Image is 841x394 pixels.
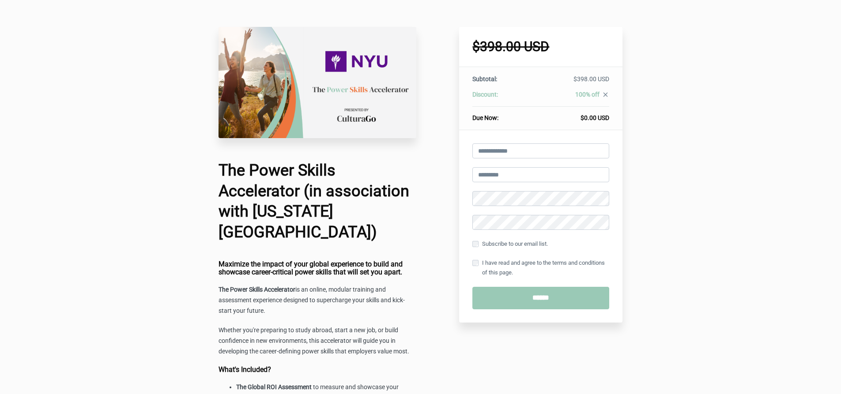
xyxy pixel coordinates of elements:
[530,75,609,90] td: $398.00 USD
[219,27,416,138] img: 164d48-7b61-cb2d-62e6-83c3ae82ad_University_of_Exeter_Checkout_Page.png
[472,40,609,53] h1: $398.00 USD
[581,114,609,121] span: $0.00 USD
[219,366,416,374] h4: What's Included?
[472,75,497,83] span: Subtotal:
[602,91,609,98] i: close
[219,260,416,276] h4: Maximize the impact of your global experience to build and showcase career-critical power skills ...
[472,107,530,123] th: Due Now:
[236,383,312,390] strong: The Global ROI Assessment
[472,241,479,247] input: Subscribe to our email list.
[472,260,479,266] input: I have read and agree to the terms and conditions of this page.
[472,239,548,249] label: Subscribe to our email list.
[219,160,416,243] h1: The Power Skills Accelerator (in association with [US_STATE][GEOGRAPHIC_DATA])
[575,91,600,98] span: 100% off
[219,325,416,357] p: Whether you're preparing to study abroad, start a new job, or build confidence in new environment...
[472,90,530,107] th: Discount:
[600,91,609,101] a: close
[219,286,295,293] strong: The Power Skills Accelerator
[472,258,609,278] label: I have read and agree to the terms and conditions of this page.
[219,285,416,316] p: is an online, modular training and assessment experience designed to supercharge your skills and ...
